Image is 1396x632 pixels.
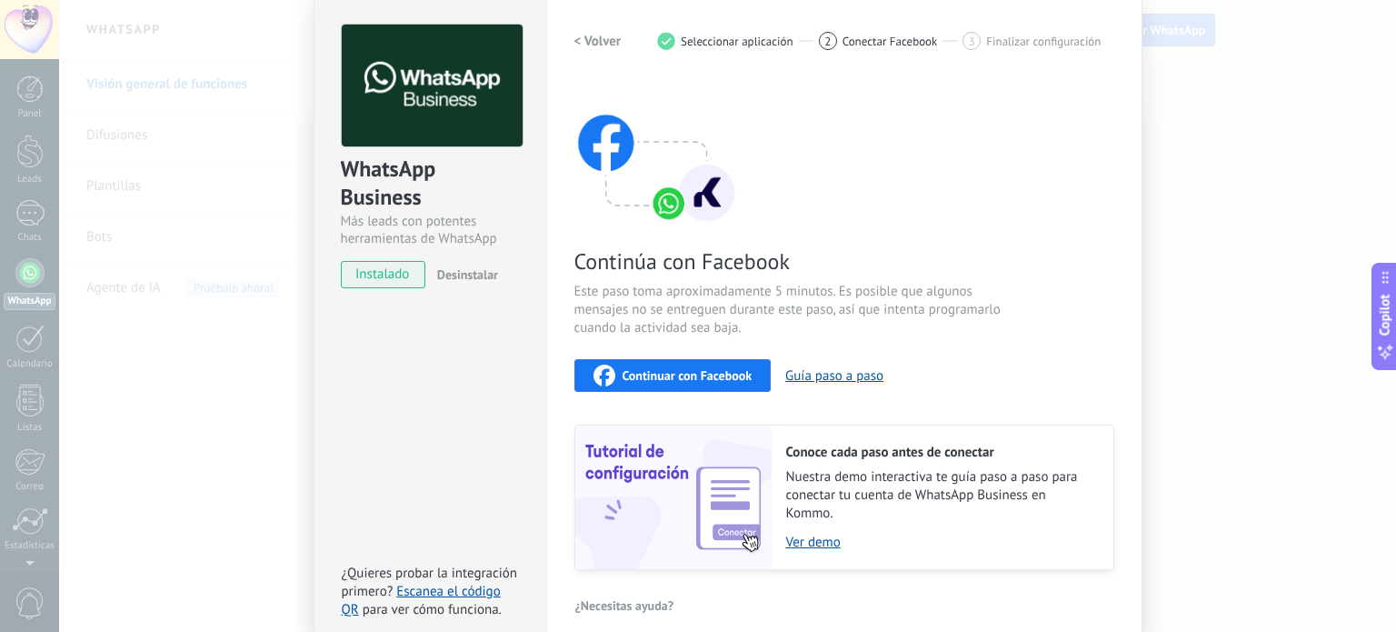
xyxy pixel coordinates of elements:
img: logo_main.png [342,25,523,147]
span: Nuestra demo interactiva te guía paso a paso para conectar tu cuenta de WhatsApp Business en Kommo. [786,468,1095,523]
div: Más leads con potentes herramientas de WhatsApp [341,213,520,247]
span: para ver cómo funciona. [363,601,502,618]
span: instalado [342,261,424,288]
button: Guía paso a paso [785,367,883,385]
span: ¿Quieres probar la integración primero? [342,565,518,600]
span: Continúa con Facebook [574,247,1007,276]
span: Continuar con Facebook [623,369,753,382]
button: < Volver [574,25,622,57]
a: Ver demo [786,534,1095,551]
h2: Conoce cada paso antes de conectar [786,444,1095,461]
div: WhatsApp Business [341,155,520,213]
a: Escanea el código QR [342,583,501,618]
button: ¿Necesitas ayuda? [574,592,675,619]
button: Continuar con Facebook [574,359,772,392]
h2: < Volver [574,33,622,50]
span: Seleccionar aplicación [681,35,793,48]
span: 2 [824,34,831,49]
span: Conectar Facebook [843,35,938,48]
span: ¿Necesitas ayuda? [575,599,674,612]
span: Desinstalar [437,266,498,283]
span: Finalizar configuración [986,35,1101,48]
span: Este paso toma aproximadamente 5 minutos. Es posible que algunos mensajes no se entreguen durante... [574,283,1007,337]
img: connect with facebook [574,79,738,225]
span: Copilot [1376,294,1394,336]
span: 3 [969,34,975,49]
button: Desinstalar [430,261,498,288]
